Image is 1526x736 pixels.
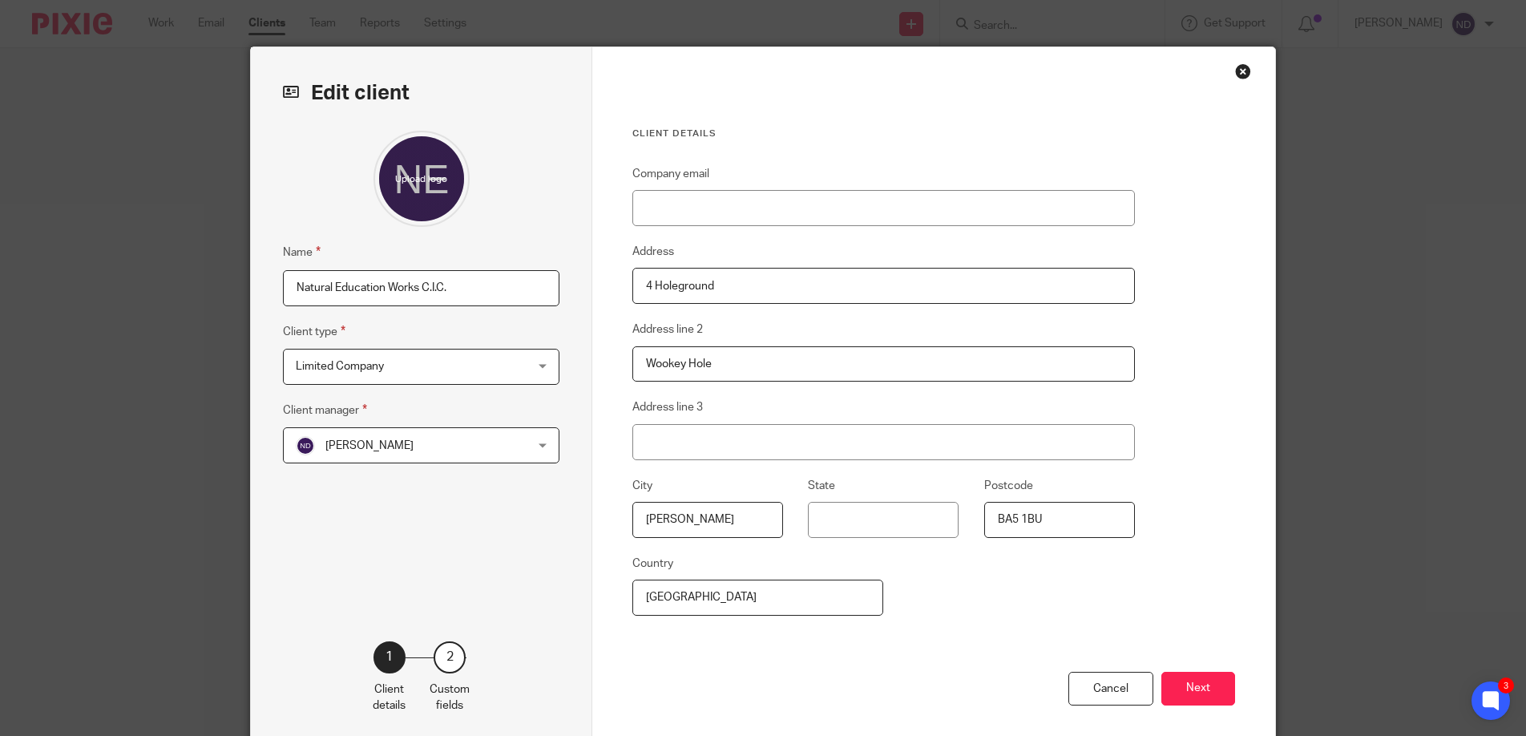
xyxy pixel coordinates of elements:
img: svg%3E [296,436,315,455]
p: Client details [373,681,406,714]
label: State [808,478,835,494]
label: Company email [632,166,709,182]
label: Name [283,243,321,261]
label: Address [632,244,674,260]
label: Client type [283,322,345,341]
label: City [632,478,652,494]
h2: Edit client [283,79,559,107]
div: 2 [434,641,466,673]
label: Address line 3 [632,399,703,415]
label: Client manager [283,401,367,419]
label: Postcode [984,478,1033,494]
div: 1 [373,641,406,673]
button: Next [1161,672,1235,706]
span: Limited Company [296,361,384,372]
div: Close this dialog window [1235,63,1251,79]
div: Cancel [1068,672,1153,706]
p: Custom fields [430,681,470,714]
div: 3 [1498,677,1514,694]
label: Address line 2 [632,321,703,338]
h3: Client details [632,127,1135,140]
label: Country [632,556,673,572]
span: [PERSON_NAME] [325,440,414,451]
